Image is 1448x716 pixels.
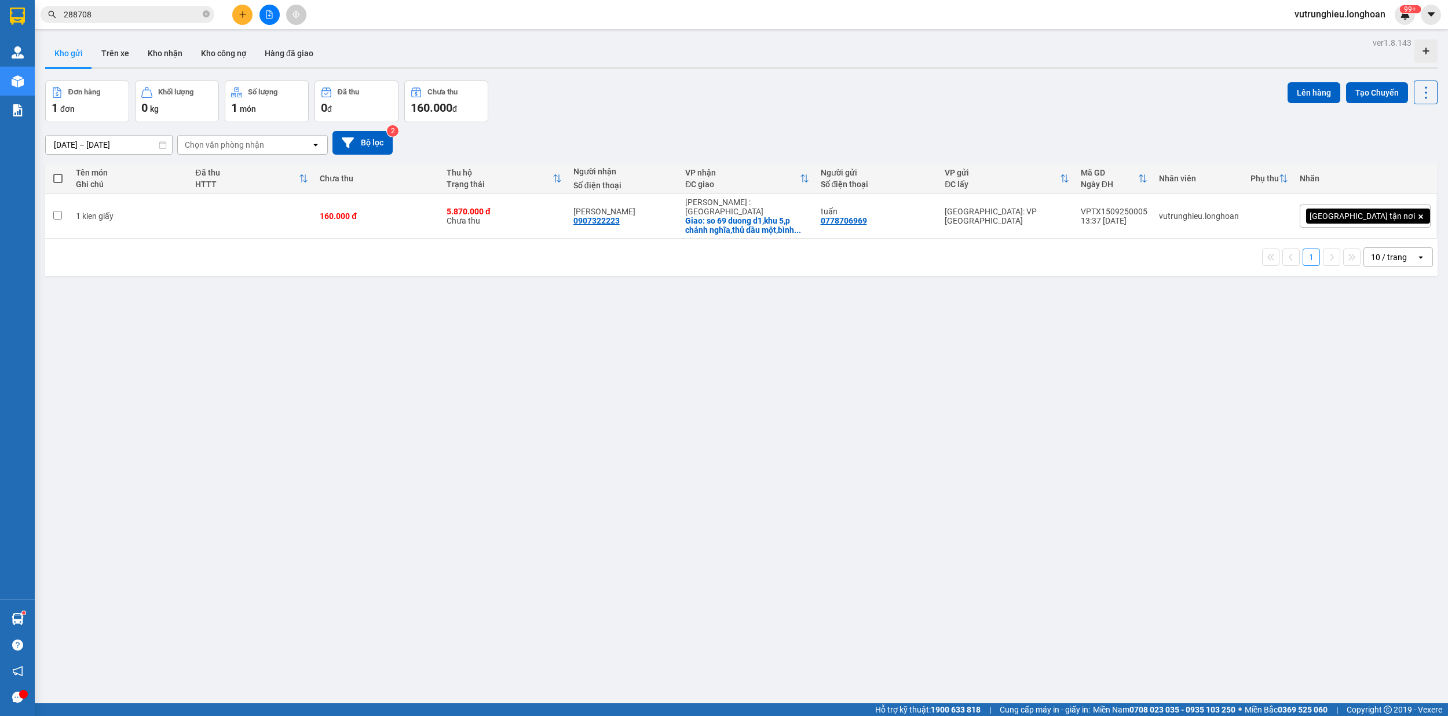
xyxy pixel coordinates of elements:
[46,136,172,154] input: Select a date range.
[1421,5,1441,25] button: caret-down
[447,180,553,189] div: Trạng thái
[45,81,129,122] button: Đơn hàng1đơn
[22,611,25,615] sup: 1
[76,180,184,189] div: Ghi chú
[12,75,24,87] img: warehouse-icon
[1310,211,1415,221] span: [GEOGRAPHIC_DATA] tận nơi
[92,39,138,67] button: Trên xe
[1426,9,1436,20] span: caret-down
[875,703,981,716] span: Hỗ trợ kỹ thuật:
[203,9,210,20] span: close-circle
[135,81,219,122] button: Khối lượng0kg
[10,8,25,25] img: logo-vxr
[195,168,299,177] div: Đã thu
[1081,207,1147,216] div: VPTX1509250005
[573,181,674,190] div: Số điện thoại
[138,39,192,67] button: Kho nhận
[141,101,148,115] span: 0
[685,168,799,177] div: VP nhận
[76,168,184,177] div: Tên món
[1238,707,1242,712] span: ⚪️
[255,39,323,67] button: Hàng đã giao
[821,216,867,225] div: 0778706969
[12,104,24,116] img: solution-icon
[332,131,393,155] button: Bộ lọc
[158,88,193,96] div: Khối lượng
[1081,168,1138,177] div: Mã GD
[1081,180,1138,189] div: Ngày ĐH
[189,163,314,194] th: Toggle SortBy
[573,216,620,225] div: 0907322223
[192,39,255,67] button: Kho công nợ
[1093,703,1235,716] span: Miền Nam
[794,225,801,235] span: ...
[12,613,24,625] img: warehouse-icon
[311,140,320,149] svg: open
[447,207,562,216] div: 5.870.000 đ
[12,46,24,59] img: warehouse-icon
[150,104,159,114] span: kg
[45,39,92,67] button: Kho gửi
[12,692,23,703] span: message
[259,5,280,25] button: file-add
[1129,705,1235,714] strong: 0708 023 035 - 0935 103 250
[225,81,309,122] button: Số lượng1món
[821,180,934,189] div: Số điện thoại
[76,211,184,221] div: 1 kien giấy
[679,163,814,194] th: Toggle SortBy
[338,88,359,96] div: Đã thu
[427,88,458,96] div: Chưa thu
[1245,703,1328,716] span: Miền Bắc
[1300,174,1431,183] div: Nhãn
[1278,705,1328,714] strong: 0369 525 060
[320,174,435,183] div: Chưa thu
[1400,9,1410,20] img: icon-new-feature
[945,180,1060,189] div: ĐC lấy
[1371,251,1407,263] div: 10 / trang
[939,163,1075,194] th: Toggle SortBy
[387,125,398,137] sup: 2
[1159,211,1239,221] div: vutrunghieu.longhoan
[60,104,75,114] span: đơn
[185,139,264,151] div: Chọn văn phòng nhận
[12,640,23,651] span: question-circle
[12,666,23,677] span: notification
[321,101,327,115] span: 0
[1250,174,1279,183] div: Phụ thu
[320,211,435,221] div: 160.000 đ
[1384,706,1392,714] span: copyright
[203,10,210,17] span: close-circle
[989,703,991,716] span: |
[240,104,256,114] span: món
[1245,163,1294,194] th: Toggle SortBy
[232,5,253,25] button: plus
[1285,7,1395,21] span: vutrunghieu.longhoan
[411,101,452,115] span: 160.000
[327,104,332,114] span: đ
[447,207,562,225] div: Chưa thu
[52,101,58,115] span: 1
[447,168,553,177] div: Thu hộ
[1414,39,1438,63] div: Tạo kho hàng mới
[315,81,398,122] button: Đã thu0đ
[945,168,1060,177] div: VP gửi
[64,8,200,21] input: Tìm tên, số ĐT hoặc mã đơn
[286,5,306,25] button: aim
[231,101,237,115] span: 1
[573,167,674,176] div: Người nhận
[48,10,56,19] span: search
[1288,82,1340,103] button: Lên hàng
[931,705,981,714] strong: 1900 633 818
[265,10,273,19] span: file-add
[1416,253,1425,262] svg: open
[1303,249,1320,266] button: 1
[685,216,809,235] div: Giao: so 69 duong d1,khu 5,p chánh nghĩa,thủ dầu một,bình dương
[685,198,809,216] div: [PERSON_NAME] : [GEOGRAPHIC_DATA]
[248,88,277,96] div: Số lượng
[821,207,934,216] div: tuấn
[1336,703,1338,716] span: |
[452,104,457,114] span: đ
[292,10,300,19] span: aim
[195,180,299,189] div: HTTT
[1075,163,1153,194] th: Toggle SortBy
